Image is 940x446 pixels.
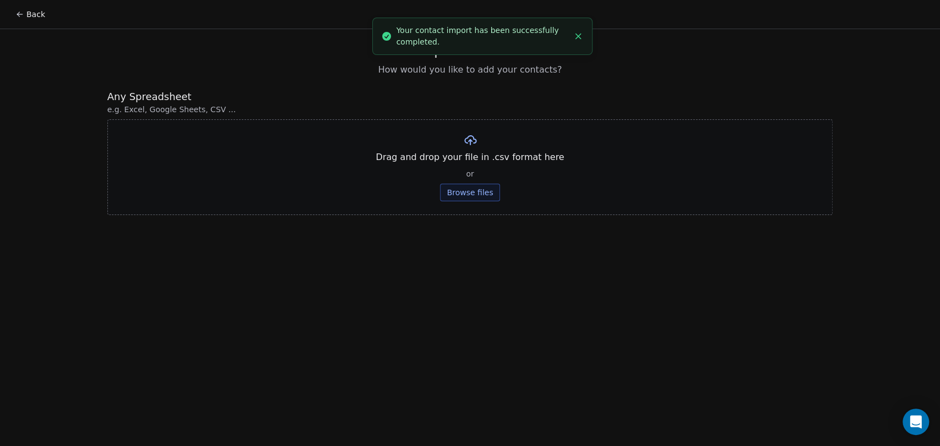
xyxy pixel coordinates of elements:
div: Open Intercom Messenger [903,409,929,435]
button: Close toast [571,29,585,43]
span: Any Spreadsheet [107,90,833,104]
span: How would you like to add your contacts? [378,63,562,76]
span: e.g. Excel, Google Sheets, CSV ... [107,104,833,115]
span: or [466,168,474,179]
div: Your contact import has been successfully completed. [396,25,569,48]
button: Browse files [440,184,499,201]
span: Drag and drop your file in .csv format here [376,151,564,164]
button: Back [9,4,52,24]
